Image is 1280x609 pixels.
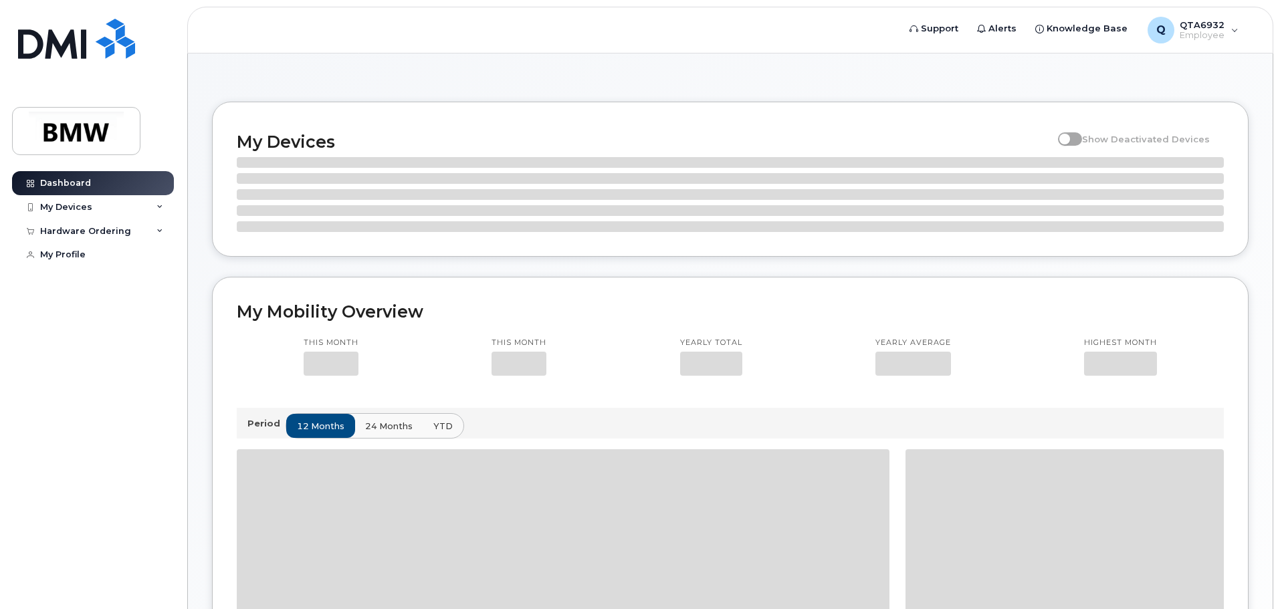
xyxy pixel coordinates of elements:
span: Show Deactivated Devices [1082,134,1210,144]
p: Highest month [1084,338,1157,348]
h2: My Devices [237,132,1051,152]
p: Yearly average [875,338,951,348]
span: 24 months [365,420,413,433]
p: This month [304,338,358,348]
p: Yearly total [680,338,742,348]
span: YTD [433,420,453,433]
h2: My Mobility Overview [237,301,1224,322]
p: Period [247,417,286,430]
input: Show Deactivated Devices [1058,126,1069,137]
p: This month [492,338,546,348]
